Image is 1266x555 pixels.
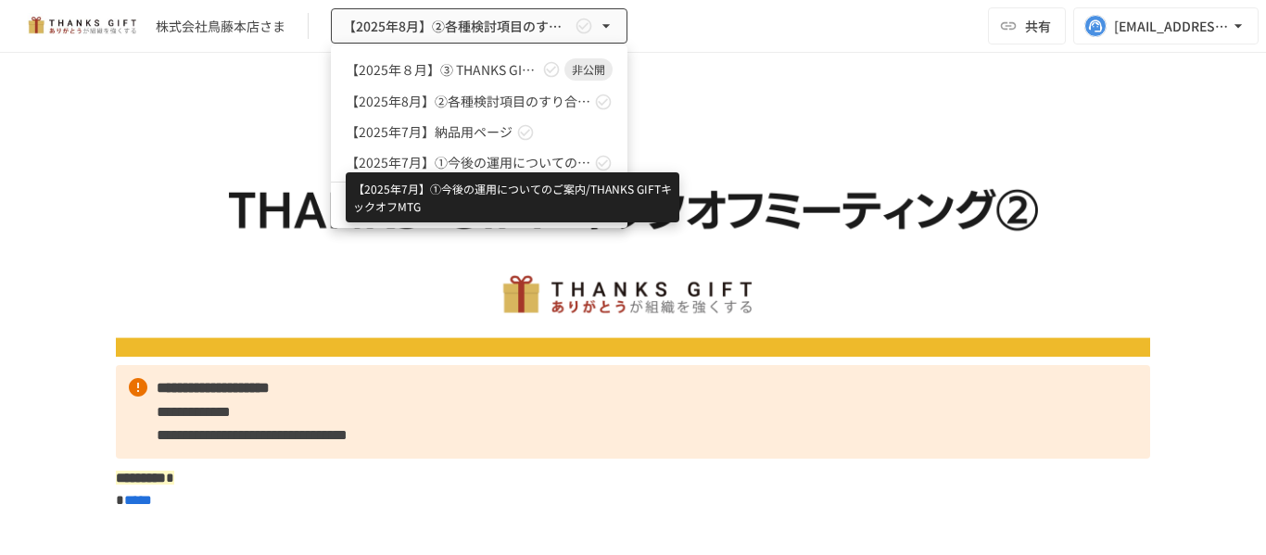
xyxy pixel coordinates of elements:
span: 非公開 [564,61,613,78]
span: 【2025年８月】➂ THANKS GIFT操作説明/THANKS GIFT[PERSON_NAME]MTG [346,60,538,80]
li: ページの並び替え [331,190,627,221]
span: 【2025年7月】①今後の運用についてのご案内/THANKS GIFTキックオフMTG [346,153,590,172]
span: 【2025年8月】②各種検討項目のすり合わせ/ THANKS GIFTキックオフMTG [346,92,590,111]
span: 【2025年7月】納品用ページ [346,122,513,142]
